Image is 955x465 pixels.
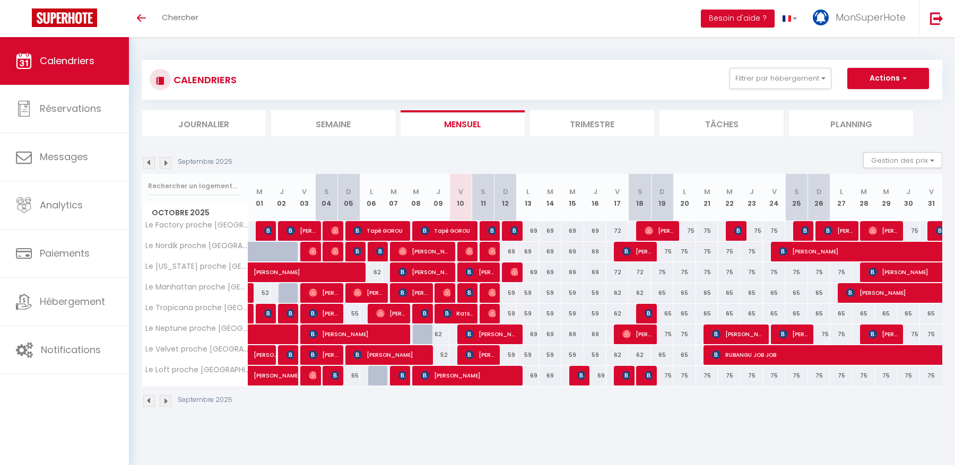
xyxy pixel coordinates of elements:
span: [PERSON_NAME] [465,345,495,365]
div: 75 [696,366,718,385]
div: 59 [539,283,561,303]
div: 75 [741,221,763,241]
div: 69 [517,242,539,261]
div: 52 [248,283,271,303]
div: 65 [651,304,673,323]
span: [PERSON_NAME] [645,221,674,241]
div: 69 [539,324,561,344]
div: 65 [785,283,808,303]
th: 29 [875,174,897,221]
div: 69 [539,242,561,261]
abbr: L [683,187,686,197]
abbr: V [302,187,307,197]
div: 69 [584,221,606,241]
span: [PERSON_NAME] [622,241,652,261]
span: [PERSON_NAME] [331,241,338,261]
abbr: V [929,187,934,197]
div: 62 [427,324,449,344]
span: [PERSON_NAME] [488,283,496,303]
li: Mensuel [401,110,525,136]
span: Notifications [41,343,101,356]
abbr: D [817,187,822,197]
span: Le Factory proche [GEOGRAPHIC_DATA] I [GEOGRAPHIC_DATA] I [GEOGRAPHIC_DATA] [144,221,250,229]
div: 75 [651,242,673,261]
div: 65 [673,304,696,323]
span: [PERSON_NAME] [309,241,316,261]
div: 65 [808,304,830,323]
div: 65 [696,283,718,303]
th: 02 [271,174,293,221]
abbr: M [883,187,889,197]
span: [PERSON_NAME] [286,303,294,323]
div: 75 [651,366,673,385]
abbr: J [280,187,284,197]
div: 75 [897,221,919,241]
div: 59 [494,283,517,303]
div: 65 [763,304,785,323]
div: 75 [718,242,741,261]
th: 01 [248,174,271,221]
th: 30 [897,174,919,221]
th: 09 [427,174,449,221]
div: 75 [696,262,718,282]
span: [PERSON_NAME] [465,283,473,303]
div: 59 [517,304,539,323]
abbr: M [569,187,576,197]
span: Le Manhattan proche [GEOGRAPHIC_DATA] I [GEOGRAPHIC_DATA] I [GEOGRAPHIC_DATA] [144,283,250,291]
span: [PERSON_NAME] [622,324,652,344]
span: [PERSON_NAME] [309,324,405,344]
div: 65 [718,304,741,323]
h3: CALENDRIERS [171,68,237,92]
div: 65 [741,304,763,323]
span: [PERSON_NAME] [645,303,652,323]
div: 69 [539,262,561,282]
div: 75 [741,366,763,385]
div: 62 [606,345,629,365]
abbr: V [772,187,777,197]
span: [PERSON_NAME] [398,365,406,385]
li: Tâches [659,110,784,136]
span: Tapé GOROU [353,221,405,241]
th: 14 [539,174,561,221]
div: 69 [584,262,606,282]
div: 75 [875,366,897,385]
span: [PERSON_NAME] [488,241,496,261]
abbr: S [324,187,329,197]
div: 75 [920,366,942,385]
div: 69 [517,262,539,282]
div: 62 [606,304,629,323]
span: [PERSON_NAME] [331,365,338,385]
th: 27 [830,174,853,221]
div: 75 [763,221,785,241]
abbr: D [346,187,351,197]
th: 06 [360,174,383,221]
input: Rechercher un logement... [148,177,242,196]
div: 75 [897,366,919,385]
div: 75 [696,242,718,261]
span: [PERSON_NAME] [465,262,495,282]
th: 12 [494,174,517,221]
span: [PERSON_NAME] [645,365,652,385]
abbr: S [481,187,485,197]
a: Yeser Adwan [248,283,254,303]
div: 59 [584,345,606,365]
th: 24 [763,174,785,221]
div: 69 [561,262,584,282]
div: 65 [763,283,785,303]
div: 75 [651,262,673,282]
span: [PERSON_NAME] [376,303,406,323]
span: Calendriers [40,54,94,67]
span: [PERSON_NAME] [376,241,384,261]
abbr: M [547,187,553,197]
div: 65 [718,283,741,303]
span: [PERSON_NAME] [353,345,428,365]
div: 75 [830,366,853,385]
div: 69 [584,324,606,344]
div: 65 [808,283,830,303]
div: 62 [629,283,651,303]
div: 75 [808,366,830,385]
div: 59 [539,304,561,323]
abbr: V [615,187,620,197]
li: Trimestre [530,110,654,136]
div: 69 [584,366,606,385]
